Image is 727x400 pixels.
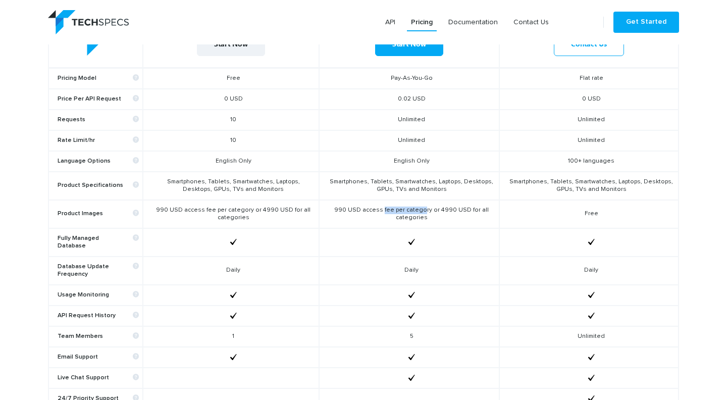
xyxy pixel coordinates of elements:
td: 990 USD access fee per category or 4990 USD for all categories [143,200,319,228]
td: Unlimited [499,110,679,130]
td: Daily [319,257,499,285]
a: Documentation [444,13,502,31]
a: Pricing [407,13,437,31]
td: Free [143,68,319,89]
a: API [381,13,399,31]
b: Pricing Model [58,75,139,82]
b: Language Options [58,158,139,165]
td: Smartphones, Tablets, Smartwatches, Laptops, Desktops, GPUs, TVs and Monitors [143,172,319,200]
td: Unlimited [319,130,499,151]
a: Contact Us [509,13,553,31]
td: 0 USD [499,89,679,110]
td: 1 [143,326,319,347]
td: Flat rate [499,68,679,89]
td: Free [499,200,679,228]
b: Fully Managed Database [58,235,139,250]
td: Pay-As-You-Go [319,68,499,89]
td: Unlimited [319,110,499,130]
td: 10 [143,130,319,151]
a: Get Started [613,12,679,33]
td: 100+ languages [499,151,679,172]
td: 990 USD access fee per category or 4990 USD for all categories [319,200,499,228]
b: Requests [58,116,139,124]
td: Smartphones, Tablets, Smartwatches, Laptops, Desktops, GPUs, TVs and Monitors [319,172,499,200]
img: logo [48,10,129,34]
td: 5 [319,326,499,347]
b: Database Update Frequency [58,263,139,278]
td: 10 [143,110,319,130]
td: English Only [319,151,499,172]
b: Rate Limit/hr [58,137,139,144]
b: Team Members [58,333,139,340]
td: 0 USD [143,89,319,110]
td: Unlimited [499,130,679,151]
b: Email Support [58,354,139,361]
td: 0.02 USD [319,89,499,110]
td: English Only [143,151,319,172]
b: Product Images [58,210,139,218]
td: Daily [499,257,679,285]
td: Smartphones, Tablets, Smartwatches, Laptops, Desktops, GPUs, TVs and Monitors [499,172,679,200]
td: Daily [143,257,319,285]
b: Product Specifications [58,182,139,189]
td: Unlimited [499,326,679,347]
b: Live Chat Support [58,374,139,382]
b: Price Per API Request [58,95,139,103]
b: API Request History [58,312,139,320]
b: Usage Monitoring [58,291,139,299]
